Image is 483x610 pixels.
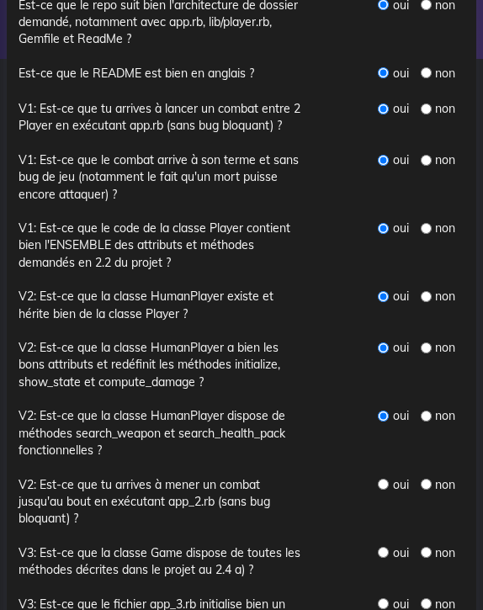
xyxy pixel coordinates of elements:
[19,339,307,390] label: V2: Est-ce que la classe HumanPlayer a bien les bons attributs et redéfinit les méthodes initiali...
[435,407,455,424] label: non
[19,151,307,203] label: V1: Est-ce que le combat arrive à son terme et sans bug de jeu (notamment le fait qu'un mort puis...
[393,544,409,561] label: oui
[435,476,455,493] label: non
[393,220,409,236] label: oui
[435,65,455,82] label: non
[435,339,455,356] label: non
[393,288,409,305] label: oui
[393,476,409,493] label: oui
[19,220,307,271] label: V1: Est-ce que le code de la classe Player contient bien l'ENSEMBLE des attributs et méthodes dem...
[435,151,455,168] label: non
[393,339,409,356] label: oui
[19,100,307,135] label: V1: Est-ce que tu arrives à lancer un combat entre 2 Player en exécutant app.rb (sans bug bloquan...
[435,544,455,561] label: non
[19,288,307,322] label: V2: Est-ce que la classe HumanPlayer existe et hérite bien de la classe Player ?
[393,151,409,168] label: oui
[19,544,307,579] label: V3: Est-ce que la classe Game dispose de toutes les méthodes décrites dans le projet au 2.4 a) ?
[393,407,409,424] label: oui
[393,100,409,117] label: oui
[393,65,409,82] label: oui
[435,288,455,305] label: non
[435,220,455,236] label: non
[19,407,307,459] label: V2: Est-ce que la classe HumanPlayer dispose de méthodes search_weapon et search_health_pack fonc...
[19,65,254,82] label: Est-ce que le README est bien en anglais ?
[435,100,455,117] label: non
[19,476,307,528] label: V2: Est-ce que tu arrives à mener un combat jusqu'au bout en exécutant app_2.rb (sans bug bloquan...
